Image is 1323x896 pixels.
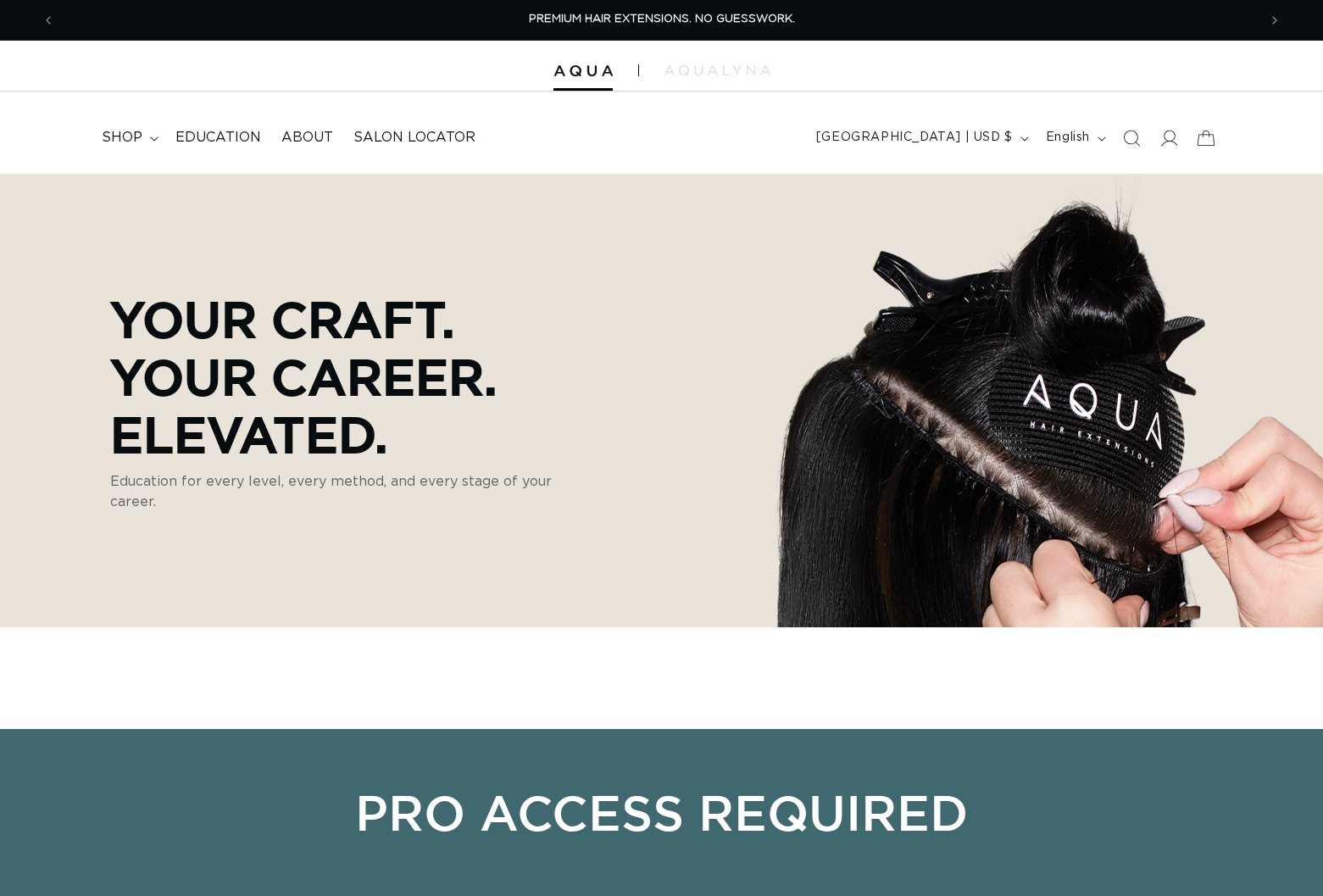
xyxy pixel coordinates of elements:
[1113,120,1150,157] summary: Search
[806,122,1036,154] button: [GEOGRAPHIC_DATA] | USD $
[664,65,770,75] img: aqualyna.com
[165,119,271,157] a: Education
[243,783,1081,841] p: Pro Access Required
[1046,129,1090,147] span: English
[243,871,1081,893] p: These resources are reserved for AQUA stylists. Log in to your Pro Account or create one to acces...
[92,119,165,157] summary: shop
[110,471,593,512] p: Education for every level, every method, and every stage of your career.
[816,129,1013,147] span: [GEOGRAPHIC_DATA] | USD $
[529,14,795,25] span: PREMIUM HAIR EXTENSIONS. NO GUESSWORK.
[30,4,67,36] button: Previous announcement
[271,119,343,157] a: About
[110,290,593,463] p: Your Craft. Your Career. Elevated.
[281,129,333,147] span: About
[102,129,142,147] span: shop
[1036,122,1113,154] button: English
[343,119,486,157] a: Salon Locator
[353,129,475,147] span: Salon Locator
[175,129,261,147] span: Education
[553,65,613,77] img: Aqua Hair Extensions
[1256,4,1293,36] button: Next announcement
